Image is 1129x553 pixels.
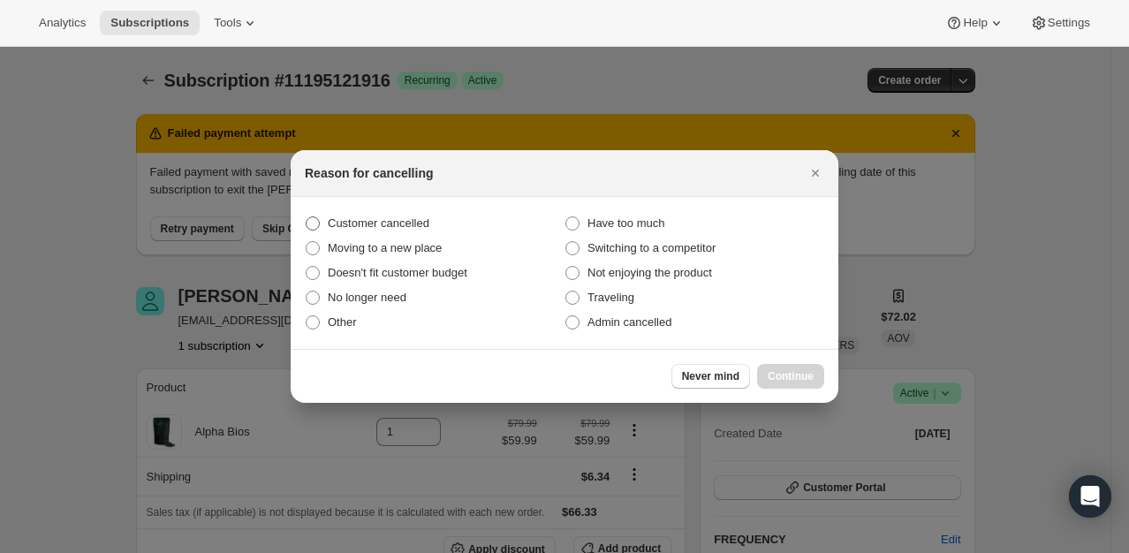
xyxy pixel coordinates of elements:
[682,369,739,383] span: Never mind
[305,164,433,182] h2: Reason for cancelling
[328,216,429,230] span: Customer cancelled
[803,161,828,186] button: Close
[100,11,200,35] button: Subscriptions
[328,291,406,304] span: No longer need
[328,266,467,279] span: Doesn't fit customer budget
[587,216,664,230] span: Have too much
[587,266,712,279] span: Not enjoying the product
[587,291,634,304] span: Traveling
[110,16,189,30] span: Subscriptions
[935,11,1015,35] button: Help
[1069,475,1111,518] div: Open Intercom Messenger
[1019,11,1101,35] button: Settings
[671,364,750,389] button: Never mind
[328,241,442,254] span: Moving to a new place
[328,315,357,329] span: Other
[214,16,241,30] span: Tools
[39,16,86,30] span: Analytics
[1048,16,1090,30] span: Settings
[203,11,269,35] button: Tools
[587,315,671,329] span: Admin cancelled
[587,241,716,254] span: Switching to a competitor
[28,11,96,35] button: Analytics
[963,16,987,30] span: Help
